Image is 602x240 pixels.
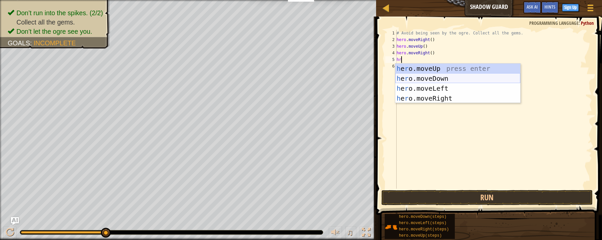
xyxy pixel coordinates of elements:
[399,233,442,238] span: hero.moveUp(steps)
[8,8,103,18] li: Don’t run into the spikes.
[385,63,397,70] div: 6
[399,215,447,219] span: hero.moveDown(steps)
[8,27,103,36] li: Don’t let the ogre see you.
[8,39,30,47] span: Goals
[399,227,449,232] span: hero.moveRight(steps)
[399,221,447,225] span: hero.moveLeft(steps)
[385,56,397,63] div: 5
[529,20,579,26] span: Programming language
[582,1,599,17] button: Show game menu
[385,30,397,36] div: 1
[579,20,581,26] span: :
[17,28,92,35] span: Don’t let the ogre see you.
[329,226,342,240] button: Adjust volume
[581,20,594,26] span: Python
[385,36,397,43] div: 2
[345,226,357,240] button: ♫
[30,39,34,47] span: :
[562,4,579,12] button: Sign Up
[385,50,397,56] div: 4
[544,4,555,10] span: Hints
[8,18,103,27] li: Collect all the gems.
[17,19,75,26] span: Collect all the gems.
[381,190,593,205] button: Run
[34,39,76,47] span: Incomplete
[17,9,103,17] span: Don’t run into the spikes. (2/2)
[360,226,373,240] button: Toggle fullscreen
[527,4,538,10] span: Ask AI
[523,1,541,14] button: Ask AI
[11,217,19,225] button: Ask AI
[385,43,397,50] div: 3
[347,227,353,237] span: ♫
[385,221,397,233] img: portrait.png
[3,226,17,240] button: ⌘ + P: Pause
